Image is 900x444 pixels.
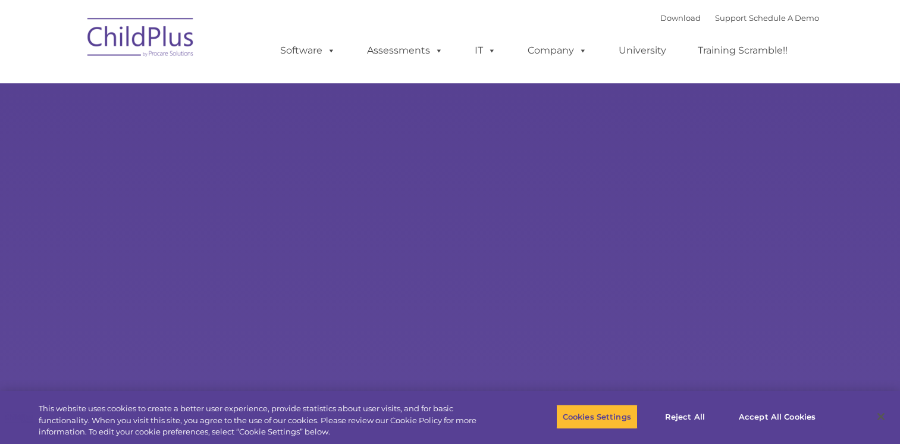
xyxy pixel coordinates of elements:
a: IT [463,39,508,62]
font: | [660,13,819,23]
button: Close [868,404,894,430]
a: Schedule A Demo [749,13,819,23]
img: ChildPlus by Procare Solutions [81,10,200,69]
button: Reject All [648,404,722,429]
a: Training Scramble!! [686,39,799,62]
a: Software [268,39,347,62]
a: Assessments [355,39,455,62]
a: University [607,39,678,62]
a: Download [660,13,701,23]
button: Cookies Settings [556,404,638,429]
a: Support [715,13,747,23]
div: This website uses cookies to create a better user experience, provide statistics about user visit... [39,403,495,438]
a: Company [516,39,599,62]
button: Accept All Cookies [732,404,822,429]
